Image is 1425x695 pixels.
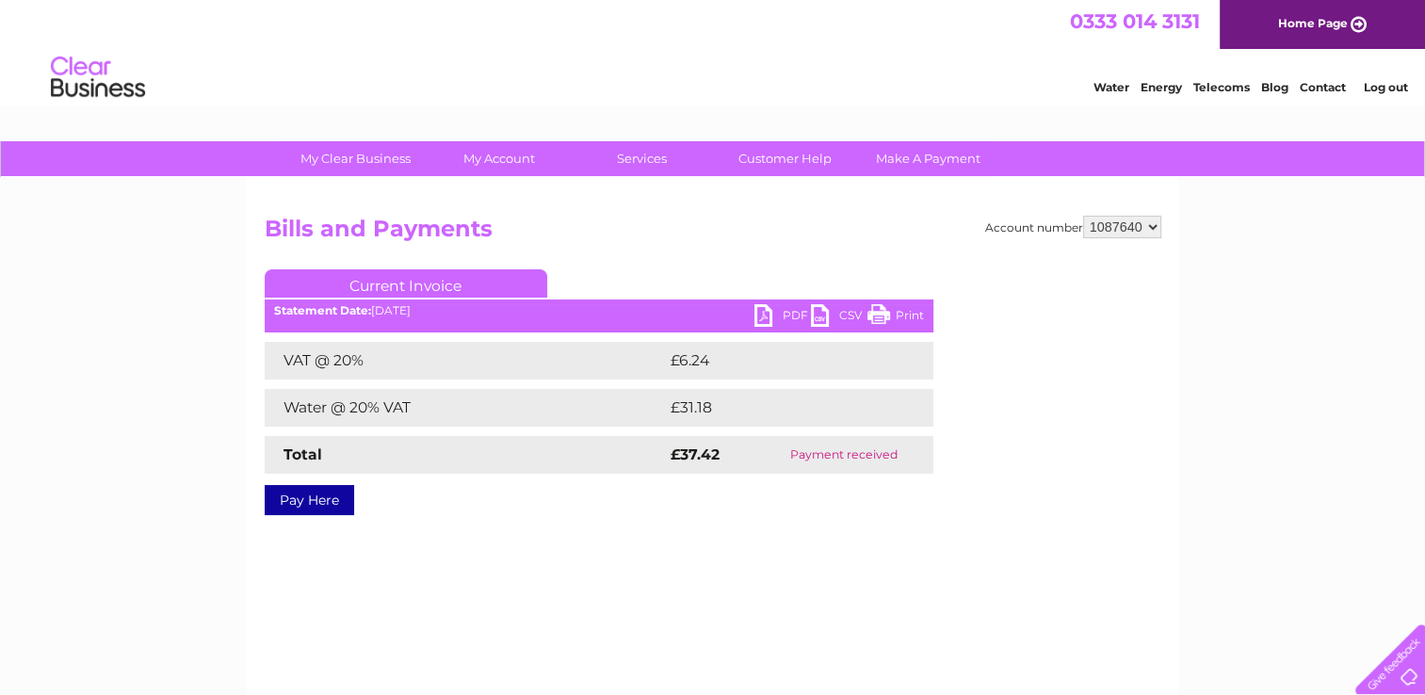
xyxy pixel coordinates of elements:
a: PDF [754,304,811,331]
b: Statement Date: [274,303,371,317]
a: Pay Here [265,485,354,515]
a: Customer Help [707,141,863,176]
td: Water @ 20% VAT [265,389,666,427]
a: Energy [1141,80,1182,94]
a: 0333 014 3131 [1070,9,1200,33]
a: Current Invoice [265,269,547,298]
a: Log out [1363,80,1407,94]
a: My Clear Business [278,141,433,176]
strong: £37.42 [671,445,720,463]
td: Payment received [754,436,932,474]
td: £31.18 [666,389,892,427]
a: Contact [1300,80,1346,94]
td: £6.24 [666,342,889,380]
a: Blog [1261,80,1288,94]
a: Print [867,304,924,331]
a: My Account [421,141,576,176]
div: Clear Business is a trading name of Verastar Limited (registered in [GEOGRAPHIC_DATA] No. 3667643... [268,10,1158,91]
a: Water [1093,80,1129,94]
img: logo.png [50,49,146,106]
h2: Bills and Payments [265,216,1161,251]
div: Account number [985,216,1161,238]
td: VAT @ 20% [265,342,666,380]
a: CSV [811,304,867,331]
div: [DATE] [265,304,933,317]
a: Make A Payment [850,141,1006,176]
a: Telecoms [1193,80,1250,94]
a: Services [564,141,720,176]
strong: Total [283,445,322,463]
